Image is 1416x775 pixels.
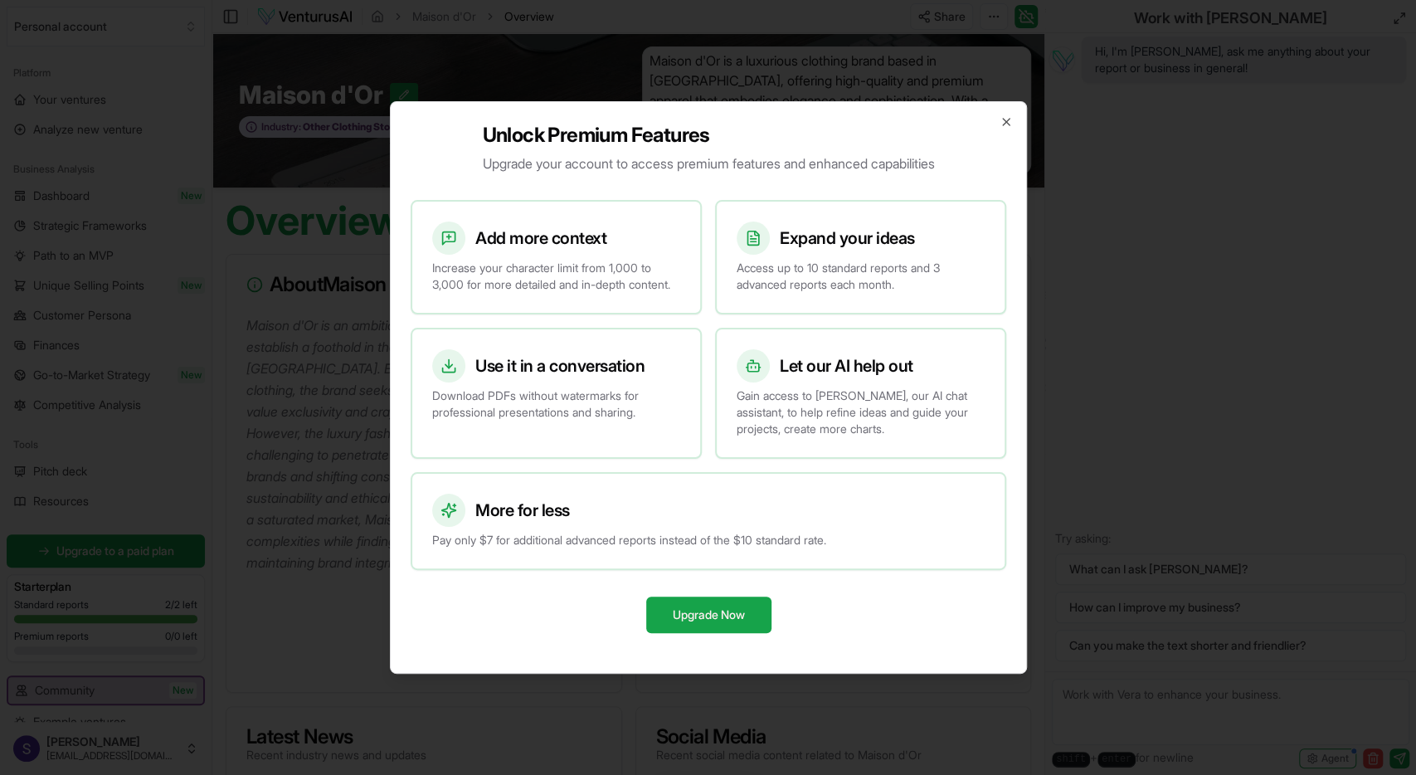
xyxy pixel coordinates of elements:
[482,122,934,149] h2: Unlock Premium Features
[475,227,606,250] h3: Add more context
[780,354,913,378] h3: Let our AI help out
[737,260,985,293] p: Access up to 10 standard reports and 3 advanced reports each month.
[475,499,570,522] h3: More for less
[432,387,680,421] p: Download PDFs without watermarks for professional presentations and sharing.
[475,354,645,378] h3: Use it in a conversation
[432,532,985,548] p: Pay only $7 for additional advanced reports instead of the $10 standard rate.
[482,154,934,173] p: Upgrade your account to access premium features and enhanced capabilities
[432,260,680,293] p: Increase your character limit from 1,000 to 3,000 for more detailed and in-depth content.
[645,597,771,633] button: Upgrade Now
[737,387,985,437] p: Gain access to [PERSON_NAME], our AI chat assistant, to help refine ideas and guide your projects...
[780,227,915,250] h3: Expand your ideas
